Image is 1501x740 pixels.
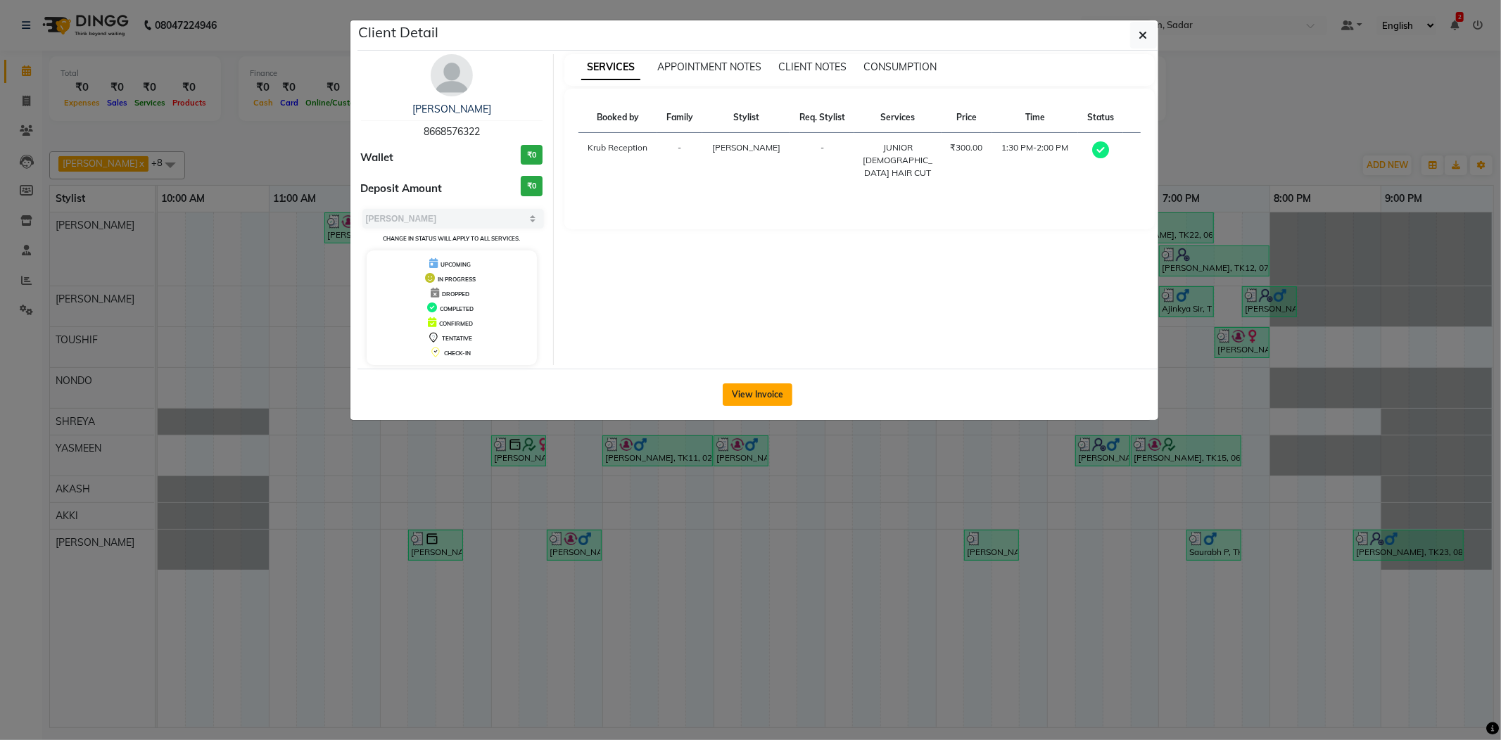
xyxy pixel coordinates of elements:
[723,383,792,406] button: View Invoice
[581,55,640,80] span: SERVICES
[854,103,941,133] th: Services
[790,133,854,189] td: -
[578,103,657,133] th: Booked by
[1078,103,1123,133] th: Status
[992,133,1078,189] td: 1:30 PM-2:00 PM
[657,103,702,133] th: Family
[440,305,474,312] span: COMPLETED
[521,145,543,165] h3: ₹0
[863,141,932,179] div: JUNIOR [DEMOGRAPHIC_DATA] HAIR CUT
[359,22,439,43] h5: Client Detail
[383,235,520,242] small: Change in status will apply to all services.
[442,291,469,298] span: DROPPED
[439,320,473,327] span: CONFIRMED
[778,60,847,73] span: CLIENT NOTES
[712,142,780,153] span: [PERSON_NAME]
[438,276,476,283] span: IN PROGRESS
[863,60,937,73] span: CONSUMPTION
[361,150,394,166] span: Wallet
[444,350,471,357] span: CHECK-IN
[412,103,491,115] a: [PERSON_NAME]
[992,103,1078,133] th: Time
[441,261,471,268] span: UPCOMING
[521,176,543,196] h3: ₹0
[578,133,657,189] td: Krub Reception
[442,335,472,342] span: TENTATIVE
[431,54,473,96] img: avatar
[702,103,790,133] th: Stylist
[790,103,854,133] th: Req. Stylist
[424,125,480,138] span: 8668576322
[657,133,702,189] td: -
[657,60,761,73] span: APPOINTMENT NOTES
[361,181,443,197] span: Deposit Amount
[942,103,992,133] th: Price
[950,141,984,154] div: ₹300.00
